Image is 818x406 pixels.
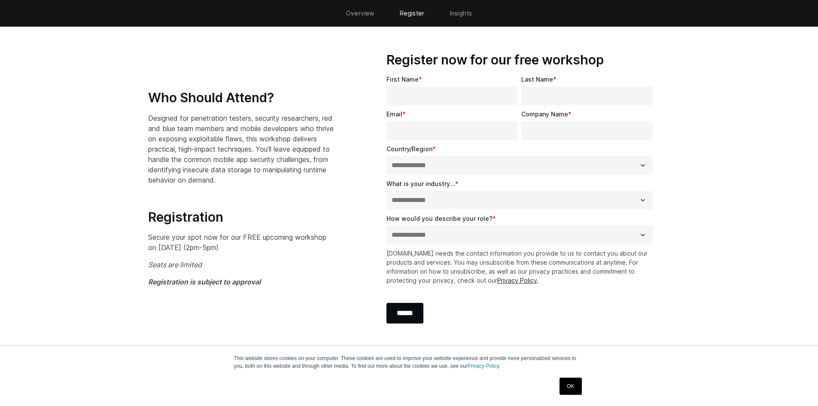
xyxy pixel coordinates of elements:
[386,145,432,153] span: Country/Region
[386,52,657,68] h3: Register now for our free workshop
[148,232,335,253] p: Secure your spot now for our FREE upcoming workshop on [DATE] (2pm-5pm)
[386,249,657,285] p: [DOMAIN_NAME] needs the contact information you provide to us to contact you about our products a...
[386,110,402,118] span: Email
[386,215,493,222] span: How would you describe your role?
[386,76,419,83] span: First Name
[148,278,261,286] em: Registration is subject to approval
[468,363,501,369] a: Privacy Policy.
[148,209,335,226] h3: Registration
[521,110,568,118] span: Company Name
[386,180,455,187] span: What is your industry...
[148,260,202,269] em: Seats are limited
[497,277,537,284] a: Privacy Policy
[148,113,335,185] p: Designed for penetration testers, security researchers, red and blue team members and mobile deve...
[234,354,584,370] p: This website stores cookies on your computer. These cookies are used to improve your website expe...
[148,90,335,106] h3: Who Should Attend?
[560,378,581,395] a: OK
[521,76,553,83] span: Last Name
